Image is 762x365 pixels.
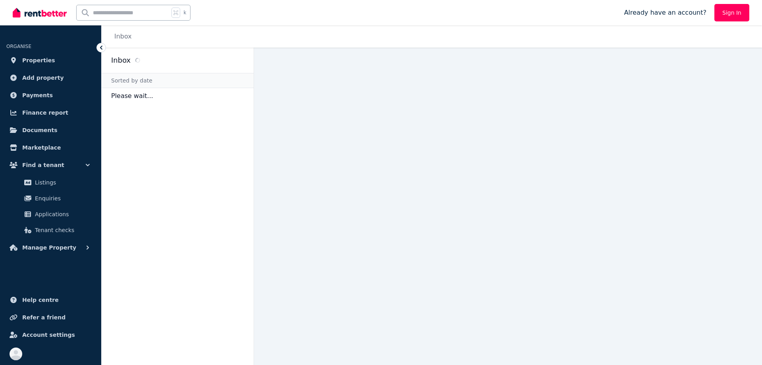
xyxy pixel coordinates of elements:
[35,225,89,235] span: Tenant checks
[22,330,75,340] span: Account settings
[6,52,95,68] a: Properties
[183,10,186,16] span: k
[22,243,76,252] span: Manage Property
[22,56,55,65] span: Properties
[6,44,31,49] span: ORGANISE
[6,87,95,103] a: Payments
[102,73,254,88] div: Sorted by date
[102,88,254,104] p: Please wait...
[6,157,95,173] button: Find a tenant
[6,70,95,86] a: Add property
[6,309,95,325] a: Refer a friend
[624,8,706,17] span: Already have an account?
[35,178,89,187] span: Listings
[35,209,89,219] span: Applications
[10,190,92,206] a: Enquiries
[13,7,67,19] img: RentBetter
[714,4,749,21] a: Sign In
[102,25,141,48] nav: Breadcrumb
[114,33,132,40] a: Inbox
[111,55,131,66] h2: Inbox
[6,140,95,156] a: Marketplace
[10,222,92,238] a: Tenant checks
[6,240,95,255] button: Manage Property
[22,73,64,83] span: Add property
[22,313,65,322] span: Refer a friend
[35,194,89,203] span: Enquiries
[22,295,59,305] span: Help centre
[22,160,64,170] span: Find a tenant
[6,327,95,343] a: Account settings
[10,175,92,190] a: Listings
[22,108,68,117] span: Finance report
[6,105,95,121] a: Finance report
[22,90,53,100] span: Payments
[10,206,92,222] a: Applications
[6,122,95,138] a: Documents
[22,143,61,152] span: Marketplace
[22,125,58,135] span: Documents
[6,292,95,308] a: Help centre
